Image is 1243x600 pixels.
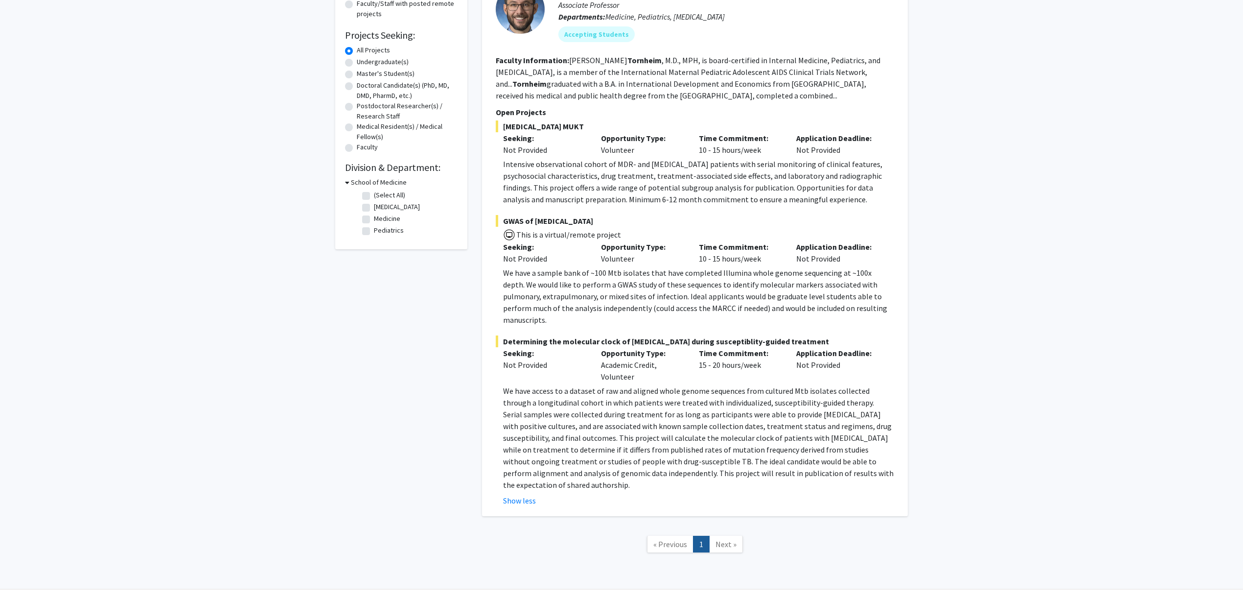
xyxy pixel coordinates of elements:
a: 1 [693,536,710,553]
nav: Page navigation [482,526,908,566]
b: Faculty Information: [496,55,569,65]
div: 10 - 15 hours/week [691,241,789,264]
div: 15 - 20 hours/week [691,347,789,383]
a: Previous Page [647,536,693,553]
p: Open Projects [496,106,894,118]
div: Not Provided [503,253,586,264]
span: GWAS of [MEDICAL_DATA] [496,215,894,227]
span: Next » [715,539,737,549]
label: Postdoctoral Researcher(s) / Research Staff [357,101,458,121]
label: Undergraduate(s) [357,57,409,67]
p: Seeking: [503,347,586,359]
fg-read-more: [PERSON_NAME] , M.D., MPH, is board-certified in Internal Medicine, Pediatrics, and [MEDICAL_DATA... [496,55,880,100]
div: Not Provided [503,144,586,156]
p: Seeking: [503,132,586,144]
h3: School of Medicine [351,177,407,188]
label: Medicine [374,214,400,224]
p: Time Commitment: [699,347,782,359]
button: Show less [503,495,536,506]
p: Time Commitment: [699,132,782,144]
label: (Select All) [374,190,405,200]
label: Medical Resident(s) / Medical Fellow(s) [357,121,458,142]
p: Opportunity Type: [601,132,684,144]
b: Departments: [558,12,605,22]
span: Determining the molecular clock of [MEDICAL_DATA] during susceptiblity-guided treatment [496,336,894,347]
label: Pediatrics [374,225,404,236]
p: Seeking: [503,241,586,253]
div: Not Provided [789,132,887,156]
b: Tornheim [627,55,662,65]
label: [MEDICAL_DATA] [374,202,420,212]
h2: Division & Department: [345,162,458,173]
a: Next Page [709,536,743,553]
p: We have a sample bank of ~100 Mtb isolates that have completed Illumina whole genome sequencing a... [503,267,894,326]
p: Time Commitment: [699,241,782,253]
label: Master's Student(s) [357,69,414,79]
span: This is a virtual/remote project [515,230,621,240]
div: 10 - 15 hours/week [691,132,789,156]
div: Not Provided [789,241,887,264]
span: Medicine, Pediatrics, [MEDICAL_DATA] [605,12,725,22]
div: Volunteer [594,241,691,264]
p: Application Deadline: [796,347,879,359]
div: Academic Credit, Volunteer [594,347,691,383]
label: Faculty [357,142,378,152]
iframe: Chat [7,556,42,593]
b: Tornheim [512,79,547,89]
div: Not Provided [789,347,887,383]
div: Not Provided [503,359,586,371]
label: Doctoral Candidate(s) (PhD, MD, DMD, PharmD, etc.) [357,80,458,101]
p: Intensive observational cohort of MDR- and [MEDICAL_DATA] patients with serial monitoring of clin... [503,158,894,205]
span: [MEDICAL_DATA] MUKT [496,120,894,132]
label: All Projects [357,45,390,55]
h2: Projects Seeking: [345,29,458,41]
div: Volunteer [594,132,691,156]
p: Application Deadline: [796,132,879,144]
p: We have access to a dataset of raw and aligned whole genome sequences from cultured Mtb isolates ... [503,385,894,491]
p: Opportunity Type: [601,347,684,359]
span: « Previous [653,539,687,549]
p: Opportunity Type: [601,241,684,253]
mat-chip: Accepting Students [558,26,635,42]
p: Application Deadline: [796,241,879,253]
